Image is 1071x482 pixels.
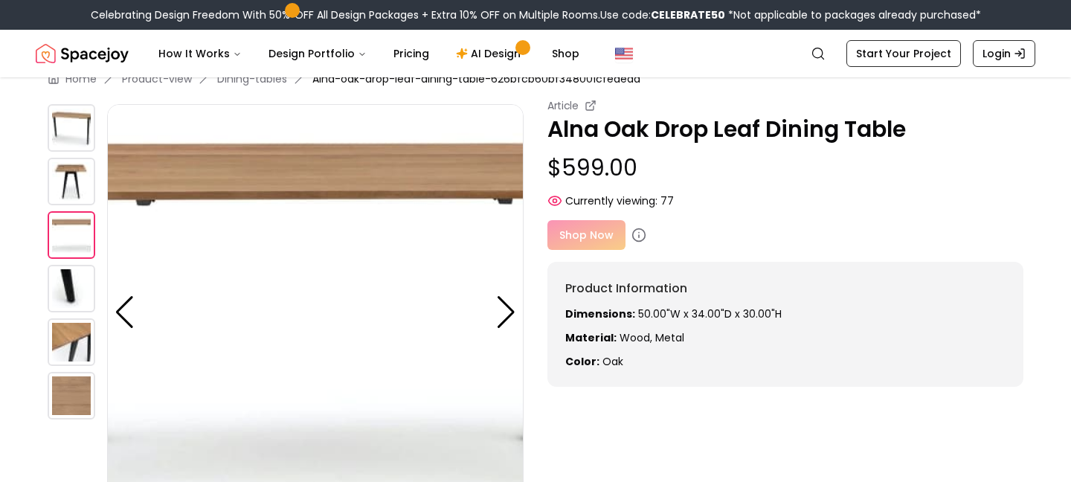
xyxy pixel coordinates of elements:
[48,318,95,366] img: https://storage.googleapis.com/spacejoy-main/assets/626bfcb60bf348001cfedeaa/product_4_k3n88dpl909g
[565,306,1006,321] p: 50.00"W x 34.00"D x 30.00"H
[725,7,981,22] span: *Not applicable to packages already purchased*
[382,39,441,68] a: Pricing
[620,330,684,345] span: wood, metal
[122,71,192,86] a: Product-view
[91,7,981,22] div: Celebrating Design Freedom With 50% OFF All Design Packages + Extra 10% OFF on Multiple Rooms.
[547,98,579,113] small: Article
[36,39,129,68] a: Spacejoy
[48,372,95,420] img: https://storage.googleapis.com/spacejoy-main/assets/626bfcb60bf348001cfedeaa/product_0_522251pe7ikl
[547,116,1023,143] p: Alna Oak Drop Leaf Dining Table
[48,211,95,259] img: https://storage.googleapis.com/spacejoy-main/assets/626bfcb60bf348001cfedeaa/product_2_lfc2cb23pe2g
[147,39,254,68] button: How It Works
[973,40,1035,67] a: Login
[48,265,95,312] img: https://storage.googleapis.com/spacejoy-main/assets/626bfcb60bf348001cfedeaa/product_3_69in13j25m8o
[312,71,640,86] span: Alna-oak-drop-leaf-dining-table-626bfcb60bf348001cfedeaa
[565,306,635,321] strong: Dimensions:
[547,155,1023,181] p: $599.00
[147,39,591,68] nav: Main
[565,354,599,369] strong: Color:
[565,330,617,345] strong: Material:
[36,30,1035,77] nav: Global
[36,39,129,68] img: Spacejoy Logo
[602,354,623,369] span: oak
[660,193,674,208] span: 77
[565,280,1006,298] h6: Product Information
[65,71,97,86] a: Home
[48,104,95,152] img: https://storage.googleapis.com/spacejoy-main/assets/626bfcb60bf348001cfedeaa/product_0_kgnfinm19i8h
[651,7,725,22] b: CELEBRATE50
[846,40,961,67] a: Start Your Project
[615,45,633,62] img: United States
[540,39,591,68] a: Shop
[48,158,95,205] img: https://storage.googleapis.com/spacejoy-main/assets/626bfcb60bf348001cfedeaa/product_1_h92cppl4jel
[257,39,379,68] button: Design Portfolio
[217,71,287,86] a: Dining-tables
[600,7,725,22] span: Use code:
[565,193,657,208] span: Currently viewing:
[48,71,1023,86] nav: breadcrumb
[444,39,537,68] a: AI Design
